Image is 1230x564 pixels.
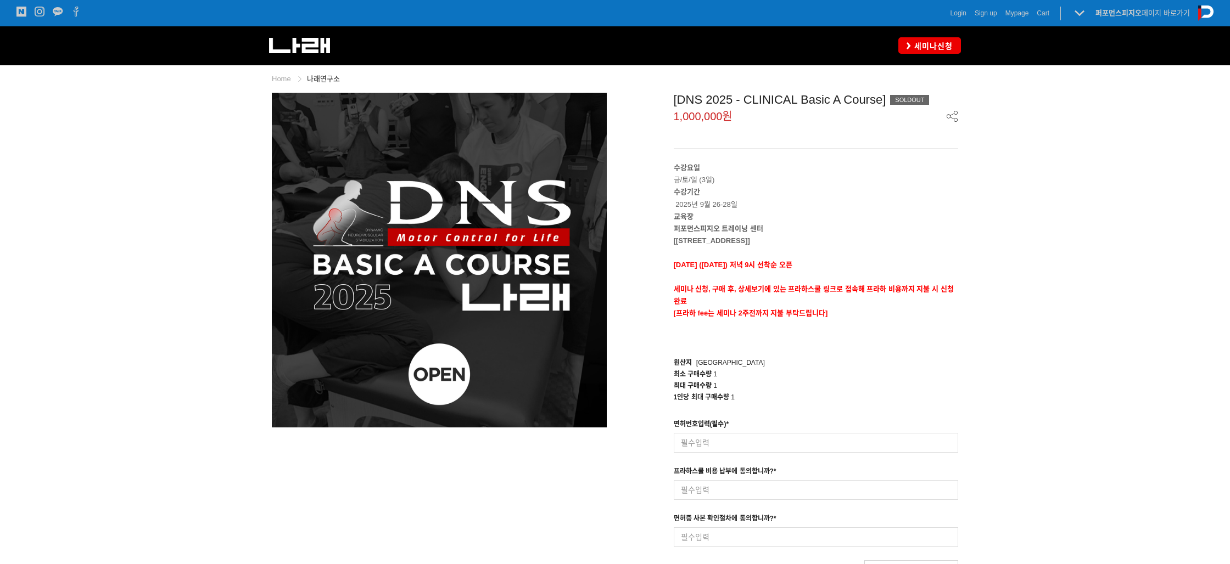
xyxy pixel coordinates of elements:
p: 금/토/일 (3일) [674,162,959,186]
span: [GEOGRAPHIC_DATA] [696,359,765,366]
span: 1 [713,382,717,390]
strong: 수강요일 [674,163,700,172]
a: Home [272,75,291,83]
span: 최대 구매수량 [674,382,712,390]
strong: 세미나 신청, 구매 후, 상세보기에 있는 프라하스쿨 링크로 접속해 프라하 비용까지 지불 시 신청완료 [674,285,954,305]
a: Mypage [1005,8,1029,19]
span: 1인당 최대 구매수량 [674,393,729,401]
strong: [[STREET_ADDRESS]] [674,236,750,245]
a: 나래연구소 [307,75,340,83]
a: Cart [1037,8,1049,19]
div: 프라하스쿨 비용 납부에 동의합니까? [674,466,776,480]
span: [DATE] ([DATE]) 저녁 9시 선착순 오픈 [674,261,792,269]
span: [프라하 fee는 세미나 2주전까지 지불 부탁드립니다] [674,309,828,317]
strong: 퍼포먼스피지오 트레이닝 센터 [674,224,763,233]
span: 1 [731,393,735,401]
a: Login [951,8,966,19]
a: 퍼포먼스피지오페이지 바로가기 [1095,9,1190,17]
div: [DNS 2025 - CLINICAL Basic A Course] [674,93,959,107]
input: 필수입력 [674,480,959,500]
a: 세미나신청 [898,37,961,53]
span: 1 [713,370,717,378]
p: 2025년 9월 26-28일 [674,186,959,210]
span: 원산지 [674,359,692,366]
strong: 교육장 [674,212,694,221]
span: 세미나신청 [911,41,953,52]
div: 면허번호입력(필수) [674,419,729,433]
span: 최소 구매수량 [674,370,712,378]
strong: 퍼포먼스피지오 [1095,9,1142,17]
input: 필수입력 [674,527,959,547]
div: SOLDOUT [890,95,929,105]
span: 1,000,000원 [674,111,733,122]
strong: 수강기간 [674,188,700,196]
a: Sign up [975,8,997,19]
div: 면허증 사본 확인절차에 동의합니까? [674,513,776,527]
input: 필수입력 [674,433,959,453]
